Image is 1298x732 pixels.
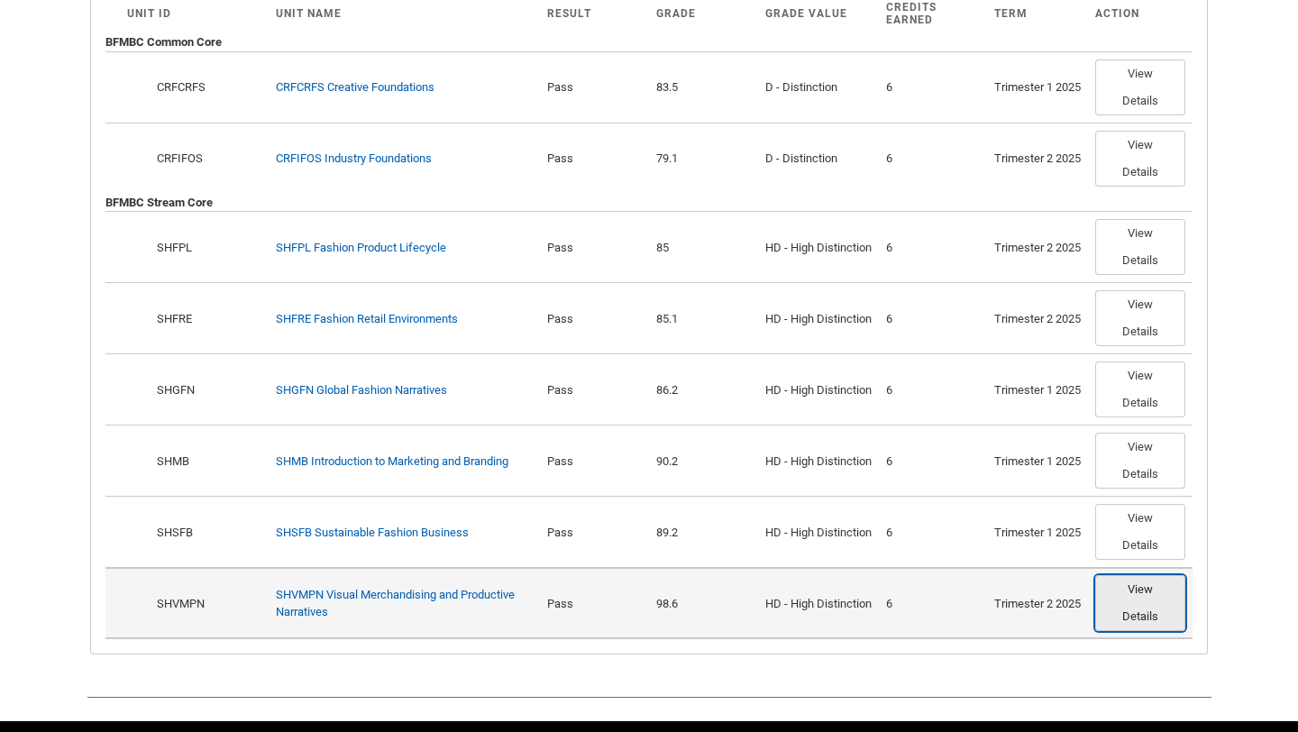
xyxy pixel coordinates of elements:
[547,239,642,257] div: Pass
[154,453,261,471] div: SHMB
[547,595,642,613] div: Pass
[994,78,1081,96] div: Trimester 1 2025
[765,524,872,542] div: HD - High Distinction
[994,595,1081,613] div: Trimester 2 2025
[994,381,1081,399] div: Trimester 1 2025
[886,310,981,328] div: 6
[276,453,508,471] div: SHMB Introduction to Marketing and Branding
[154,310,261,328] div: SHFRE
[1095,131,1185,187] button: View Details
[886,381,981,399] div: 6
[656,524,751,542] div: 89.2
[765,150,872,168] div: D - Distinction
[656,453,751,471] div: 90.2
[765,78,872,96] div: D - Distinction
[276,588,515,619] a: SHVMPN Visual Merchandising and Productive Narratives
[1095,219,1185,275] button: View Details
[656,595,751,613] div: 98.6
[994,310,1081,328] div: Trimester 2 2025
[87,687,1211,706] img: REDU_GREY_LINE
[656,381,751,399] div: 86.2
[1095,290,1185,346] button: View Details
[154,595,261,613] div: SHVMPN
[994,150,1081,168] div: Trimester 2 2025
[276,454,508,468] a: SHMB Introduction to Marketing and Branding
[656,7,751,20] div: Grade
[276,381,447,399] div: SHGFN Global Fashion Narratives
[154,381,261,399] div: SHGFN
[547,453,642,471] div: Pass
[994,7,1081,20] div: Term
[656,78,751,96] div: 83.5
[765,453,872,471] div: HD - High Distinction
[276,526,469,539] a: SHSFB Sustainable Fashion Business
[547,381,642,399] div: Pass
[886,524,981,542] div: 6
[886,150,981,168] div: 6
[276,586,534,621] div: SHVMPN Visual Merchandising and Productive Narratives
[765,310,872,328] div: HD - High Distinction
[656,239,751,257] div: 85
[547,150,642,168] div: Pass
[276,239,446,257] div: SHFPL Fashion Product Lifecycle
[886,78,981,96] div: 6
[886,453,981,471] div: 6
[276,78,434,96] div: CRFCRFS Creative Foundations
[127,7,261,20] div: Unit ID
[765,595,872,613] div: HD - High Distinction
[886,1,981,26] div: Credits Earned
[547,78,642,96] div: Pass
[1095,361,1185,417] button: View Details
[154,239,261,257] div: SHFPL
[276,150,432,168] div: CRFIFOS Industry Foundations
[1095,433,1185,489] button: View Details
[276,383,447,397] a: SHGFN Global Fashion Narratives
[765,239,872,257] div: HD - High Distinction
[276,151,432,165] a: CRFIFOS Industry Foundations
[547,524,642,542] div: Pass
[886,239,981,257] div: 6
[547,310,642,328] div: Pass
[154,150,261,168] div: CRFIFOS
[994,524,1081,542] div: Trimester 1 2025
[765,7,872,20] div: Grade Value
[276,310,458,328] div: SHFRE Fashion Retail Environments
[276,312,458,325] a: SHFRE Fashion Retail Environments
[1095,7,1171,20] div: Action
[994,453,1081,471] div: Trimester 1 2025
[765,381,872,399] div: HD - High Distinction
[547,7,642,20] div: Result
[154,78,261,96] div: CRFCRFS
[1095,59,1185,115] button: View Details
[276,7,534,20] div: Unit Name
[276,241,446,254] a: SHFPL Fashion Product Lifecycle
[105,196,213,209] b: BFMBC Stream Core
[886,595,981,613] div: 6
[276,524,469,542] div: SHSFB Sustainable Fashion Business
[154,524,261,542] div: SHSFB
[105,35,222,49] b: BFMBC Common Core
[656,150,751,168] div: 79.1
[994,239,1081,257] div: Trimester 2 2025
[656,310,751,328] div: 85.1
[1095,575,1185,631] button: View Details
[276,80,434,94] a: CRFCRFS Creative Foundations
[1095,504,1185,560] button: View Details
